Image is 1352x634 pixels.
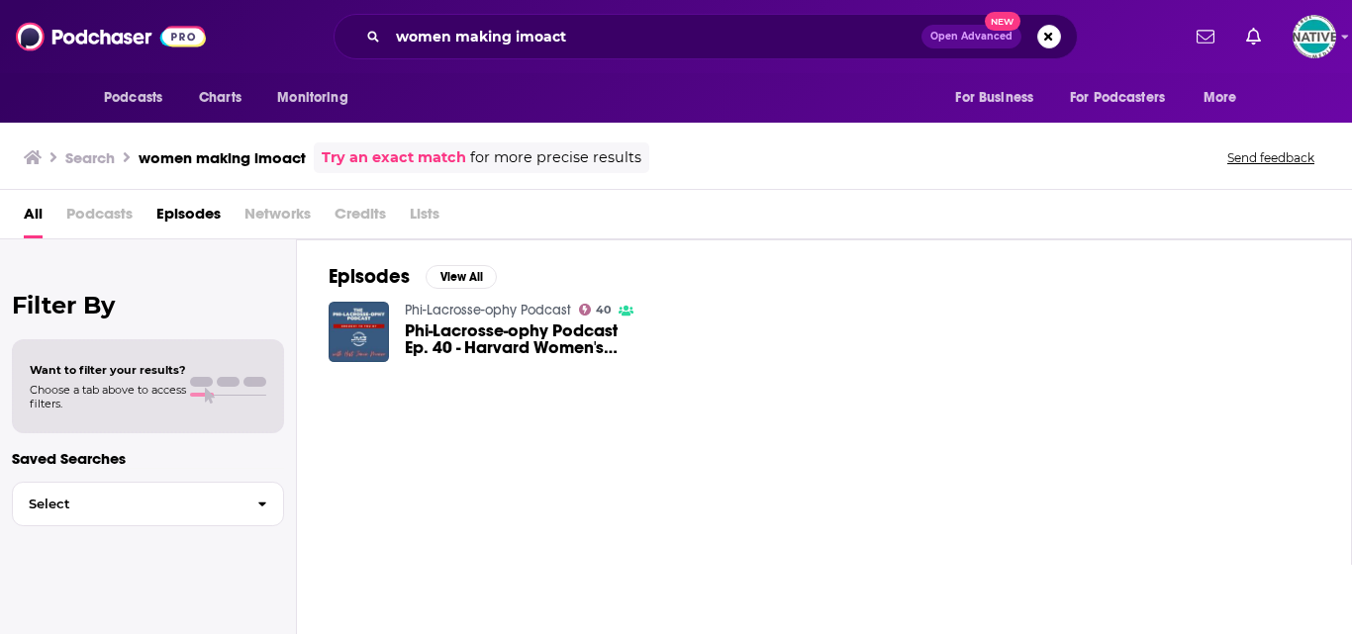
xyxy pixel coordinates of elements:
[405,322,643,356] a: Phi-Lacrosse-ophy Podcast Ep. 40 - Harvard Women's Head Coach Devon Wills
[24,198,43,238] a: All
[930,32,1013,42] span: Open Advanced
[66,198,133,238] span: Podcasts
[1189,20,1222,53] a: Show notifications dropdown
[139,148,306,167] h3: women making imoact
[1221,149,1320,166] button: Send feedback
[186,79,253,117] a: Charts
[329,264,497,289] a: EpisodesView All
[596,306,611,315] span: 40
[13,498,241,510] span: Select
[156,198,221,238] a: Episodes
[30,383,186,410] span: Choose a tab above to access filters.
[955,84,1033,112] span: For Business
[579,304,612,316] a: 40
[470,146,641,169] span: for more precise results
[277,84,347,112] span: Monitoring
[921,25,1021,48] button: Open AdvancedNew
[12,482,284,526] button: Select
[12,449,284,468] p: Saved Searches
[16,18,206,55] img: Podchaser - Follow, Share and Rate Podcasts
[405,302,571,318] a: Phi-Lacrosse-ophy Podcast
[263,79,373,117] button: open menu
[329,264,410,289] h2: Episodes
[104,84,162,112] span: Podcasts
[199,84,241,112] span: Charts
[30,363,186,377] span: Want to filter your results?
[1190,79,1262,117] button: open menu
[12,291,284,319] h2: Filter By
[1293,15,1336,58] span: Logged in as truenativemedia
[322,146,466,169] a: Try an exact match
[1070,84,1165,112] span: For Podcasters
[90,79,188,117] button: open menu
[1238,20,1269,53] a: Show notifications dropdown
[1057,79,1194,117] button: open menu
[410,198,439,238] span: Lists
[335,198,386,238] span: Credits
[405,322,643,356] span: Phi-Lacrosse-ophy Podcast Ep. 40 - Harvard Women's Head Coach [PERSON_NAME]
[985,12,1020,31] span: New
[941,79,1058,117] button: open menu
[1204,84,1237,112] span: More
[1293,15,1336,58] button: Show profile menu
[426,265,497,289] button: View All
[388,21,921,52] input: Search podcasts, credits, & more...
[65,148,115,167] h3: Search
[244,198,311,238] span: Networks
[1293,15,1336,58] img: User Profile
[329,302,389,362] img: Phi-Lacrosse-ophy Podcast Ep. 40 - Harvard Women's Head Coach Devon Wills
[334,14,1078,59] div: Search podcasts, credits, & more...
